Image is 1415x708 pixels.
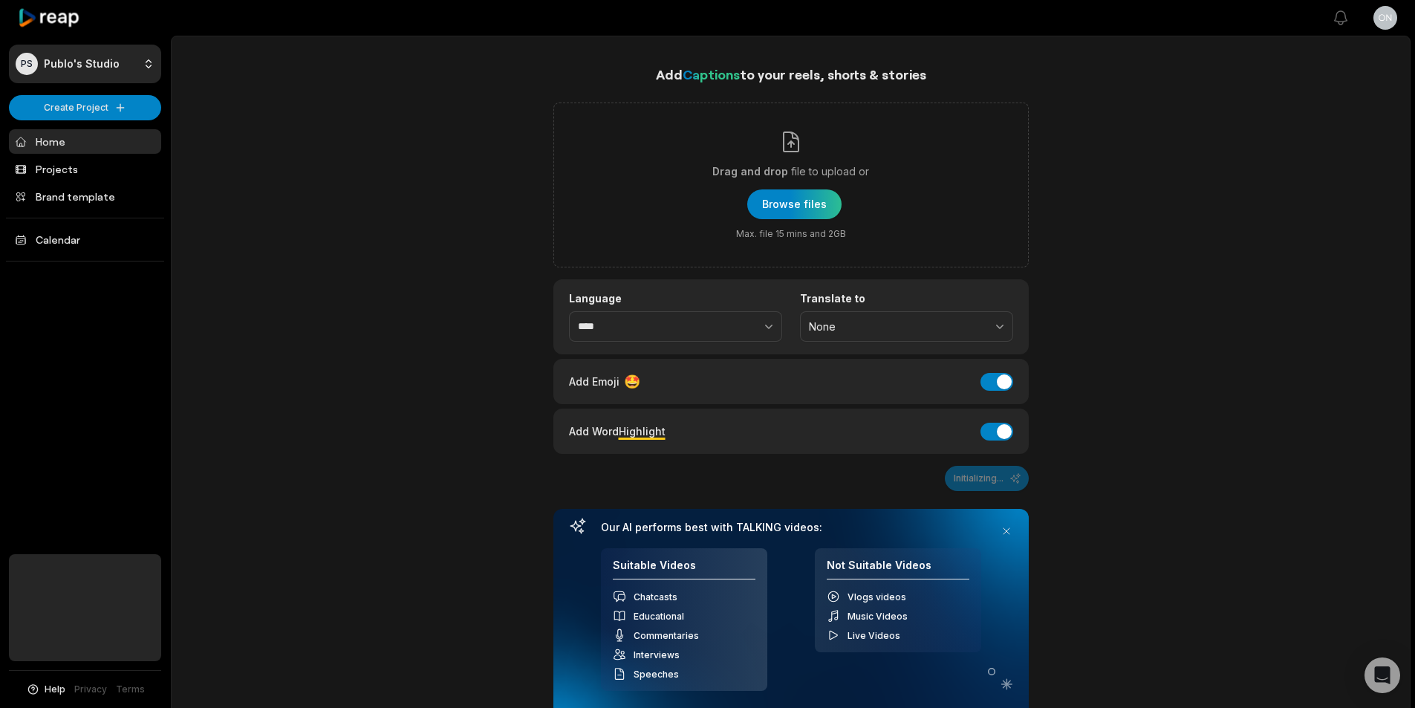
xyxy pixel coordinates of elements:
[827,559,969,580] h4: Not Suitable Videos
[9,129,161,154] a: Home
[800,292,1013,305] label: Translate to
[613,559,755,580] h4: Suitable Videos
[800,311,1013,342] button: None
[553,64,1029,85] h1: Add to your reels, shorts & stories
[569,374,619,389] span: Add Emoji
[848,630,900,641] span: Live Videos
[619,425,666,438] span: Highlight
[1364,657,1400,693] div: Open Intercom Messenger
[634,611,684,622] span: Educational
[9,95,161,120] button: Create Project
[634,630,699,641] span: Commentaries
[624,371,640,392] span: 🤩
[44,57,120,71] p: Publo's Studio
[601,521,981,534] h3: Our AI performs best with TALKING videos:
[16,53,38,75] div: PS
[569,421,666,441] div: Add Word
[848,591,906,603] span: Vlogs videos
[9,157,161,181] a: Projects
[9,184,161,209] a: Brand template
[26,683,65,696] button: Help
[791,163,869,181] span: file to upload or
[569,292,782,305] label: Language
[848,611,908,622] span: Music Videos
[74,683,107,696] a: Privacy
[809,320,983,334] span: None
[45,683,65,696] span: Help
[683,66,740,82] span: Captions
[634,669,679,680] span: Speeches
[736,228,846,240] span: Max. file 15 mins and 2GB
[9,227,161,252] a: Calendar
[116,683,145,696] a: Terms
[634,649,680,660] span: Interviews
[634,591,677,603] span: Chatcasts
[747,189,842,219] button: Drag and dropfile to upload orMax. file 15 mins and 2GB
[712,163,788,181] span: Drag and drop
